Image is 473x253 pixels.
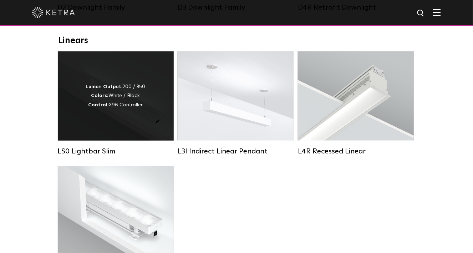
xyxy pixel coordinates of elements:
a: L4R Recessed Linear Lumen Output:400 / 600 / 800 / 1000Colors:White / BlackControl:Lutron Clear C... [298,51,414,156]
img: search icon [417,9,426,18]
strong: Colors: [91,93,109,98]
strong: Lumen Output: [86,84,123,89]
div: Linears [58,36,415,46]
a: LS0 Lightbar Slim Lumen Output:200 / 350Colors:White / BlackControl:X96 Controller [58,51,174,156]
a: L3I Indirect Linear Pendant Lumen Output:400 / 600 / 800 / 1000Housing Colors:White / BlackContro... [178,51,294,156]
img: Hamburger%20Nav.svg [433,9,441,16]
strong: Control: [88,102,109,107]
div: LS0 Lightbar Slim [58,147,174,156]
div: 200 / 350 White / Black X96 Controller [86,82,146,110]
div: L3I Indirect Linear Pendant [178,147,294,156]
div: L4R Recessed Linear [298,147,414,156]
img: ketra-logo-2019-white [32,7,75,18]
